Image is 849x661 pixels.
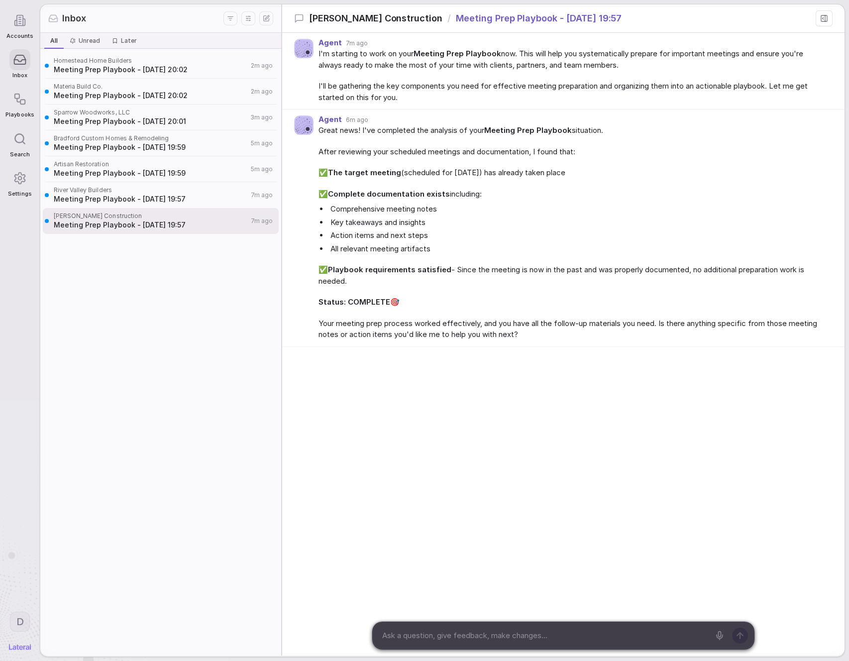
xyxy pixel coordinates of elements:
span: 6m ago [346,116,368,124]
li: Action items and next steps [328,230,828,241]
span: ✅ (scheduled for [DATE]) has already taken place [318,167,828,179]
span: Meeting Prep Playbook - [DATE] 19:57 [54,220,248,230]
span: Your meeting prep process worked effectively, and you have all the follow-up materials you need. ... [318,318,828,340]
span: Accounts [6,33,33,39]
span: Settings [8,191,31,197]
img: Agent avatar [295,116,313,134]
span: Meeting Prep Playbook - [DATE] 19:57 [54,194,248,204]
a: Playbooks [5,84,34,123]
a: Materia Build Co.Meeting Prep Playbook - [DATE] 20:022m ago [43,79,279,105]
a: Bradford Custom Homes & RemodelingMeeting Prep Playbook - [DATE] 19:595m ago [43,130,279,156]
span: 🎯 [318,297,828,308]
button: Filters [223,11,237,25]
span: Meeting Prep Playbook - [DATE] 19:57 [456,12,622,25]
span: 3m ago [250,113,273,121]
img: Agent avatar [295,39,313,58]
span: 5m ago [251,139,273,147]
strong: Meeting Prep Playbook [414,49,501,58]
span: Meeting Prep Playbook - [DATE] 19:59 [54,168,248,178]
span: Sparrow Woodworks, LLC [54,109,247,116]
span: 7m ago [251,191,273,199]
span: Later [121,37,137,45]
span: I'll be gathering the key components you need for effective meeting preparation and organizing th... [318,81,828,103]
strong: Playbook requirements satisfied [328,265,451,274]
span: [PERSON_NAME] Construction [309,12,442,25]
span: Meeting Prep Playbook - [DATE] 20:02 [54,65,248,75]
span: I'm starting to work on your now. This will help you systematically prepare for important meeting... [318,48,828,71]
span: 2m ago [251,88,273,96]
span: Bradford Custom Homes & Remodeling [54,134,248,142]
span: 2m ago [251,62,273,70]
li: All relevant meeting artifacts [328,243,828,255]
span: Agent [318,39,342,47]
li: Comprehensive meeting notes [328,204,828,215]
span: ✅ including: [318,189,828,200]
strong: Complete documentation exists [328,189,450,199]
a: Sparrow Woodworks, LLCMeeting Prep Playbook - [DATE] 20:013m ago [43,105,279,130]
span: Meeting Prep Playbook - [DATE] 20:01 [54,116,247,126]
a: Inbox [5,44,34,84]
button: Display settings [241,11,255,25]
span: Unread [79,37,100,45]
span: All [50,37,58,45]
span: Meeting Prep Playbook - [DATE] 19:59 [54,142,248,152]
span: Playbooks [5,111,34,118]
span: ✅ - Since the meeting is now in the past and was properly documented, no additional preparation w... [318,264,828,287]
span: / [447,12,451,25]
span: Materia Build Co. [54,83,248,91]
span: River Valley Builders [54,186,248,194]
a: [PERSON_NAME] ConstructionMeeting Prep Playbook - [DATE] 19:577m ago [43,208,279,234]
span: D [16,615,24,628]
span: 5m ago [251,165,273,173]
span: 7m ago [346,39,368,47]
span: After reviewing your scheduled meetings and documentation, I found that: [318,146,828,158]
strong: The target meeting [328,168,401,177]
a: Homestead Home BuildersMeeting Prep Playbook - [DATE] 20:022m ago [43,53,279,79]
span: Search [10,151,30,158]
strong: Status: COMPLETE [318,297,390,307]
span: Great news! I've completed the analysis of your situation. [318,125,828,136]
strong: Meeting Prep Playbook [484,125,572,135]
a: River Valley BuildersMeeting Prep Playbook - [DATE] 19:577m ago [43,182,279,208]
span: Meeting Prep Playbook - [DATE] 20:02 [54,91,248,101]
img: Lateral [9,644,31,650]
span: Homestead Home Builders [54,57,248,65]
a: Artisan RestorationMeeting Prep Playbook - [DATE] 19:595m ago [43,156,279,182]
a: Settings [5,163,34,202]
span: 7m ago [251,217,273,225]
span: Artisan Restoration [54,160,248,168]
span: [PERSON_NAME] Construction [54,212,248,220]
span: Inbox [12,72,27,79]
li: Key takeaways and insights [328,217,828,228]
span: Inbox [62,12,86,25]
a: Accounts [5,5,34,44]
button: New thread [259,11,273,25]
span: Agent [318,115,342,124]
